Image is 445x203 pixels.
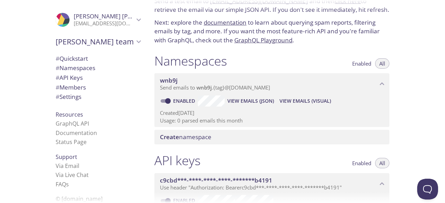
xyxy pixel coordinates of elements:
button: View Emails (Visual) [277,95,334,107]
button: All [375,58,389,69]
p: [EMAIL_ADDRESS][DOMAIN_NAME] [74,20,134,27]
div: wnb9j namespace [154,73,389,95]
span: API Keys [56,74,83,82]
button: View Emails (JSON) [225,95,277,107]
span: wnb9j [160,76,178,84]
a: GraphQL Playground [234,36,292,44]
button: Enabled [348,58,375,69]
p: Created [DATE] [160,109,384,117]
div: Ibrahim Nasir [50,8,146,31]
a: GraphQL API [56,120,89,127]
span: Members [56,83,86,91]
button: Enabled [348,158,375,168]
div: Team Settings [50,92,146,102]
span: # [56,74,59,82]
div: Ibrahim's team [50,33,146,51]
span: Send emails to . {tag} @[DOMAIN_NAME] [160,84,270,91]
span: # [56,83,59,91]
span: Quickstart [56,54,88,62]
button: All [375,158,389,168]
span: [PERSON_NAME] [PERSON_NAME] [74,12,169,20]
h1: Namespaces [154,53,227,69]
a: Documentation [56,129,97,137]
span: # [56,54,59,62]
span: # [56,93,59,101]
span: [PERSON_NAME] team [56,37,134,46]
span: s [66,180,69,188]
iframe: Help Scout Beacon - Open [417,179,438,200]
div: Members [50,83,146,92]
p: Next: explore the to learn about querying spam reports, filtering emails by tag, and more. If you... [154,18,389,45]
span: Create [160,133,179,141]
span: Support [56,153,77,161]
a: Via Email [56,162,79,170]
a: Via Live Chat [56,171,89,179]
span: Namespaces [56,64,95,72]
span: Settings [56,93,81,101]
span: # [56,64,59,72]
span: wnb9j [196,84,212,91]
span: Resources [56,111,83,118]
span: View Emails (JSON) [227,97,274,105]
p: Usage: 0 parsed emails this month [160,117,384,124]
div: Namespaces [50,63,146,73]
div: Create namespace [154,130,389,144]
span: View Emails (Visual) [280,97,331,105]
div: Quickstart [50,54,146,64]
div: API Keys [50,73,146,83]
a: Status Page [56,138,87,146]
a: documentation [204,18,246,26]
a: FAQ [56,180,69,188]
a: Enabled [172,98,198,104]
span: namespace [160,133,211,141]
h1: API keys [154,153,201,168]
